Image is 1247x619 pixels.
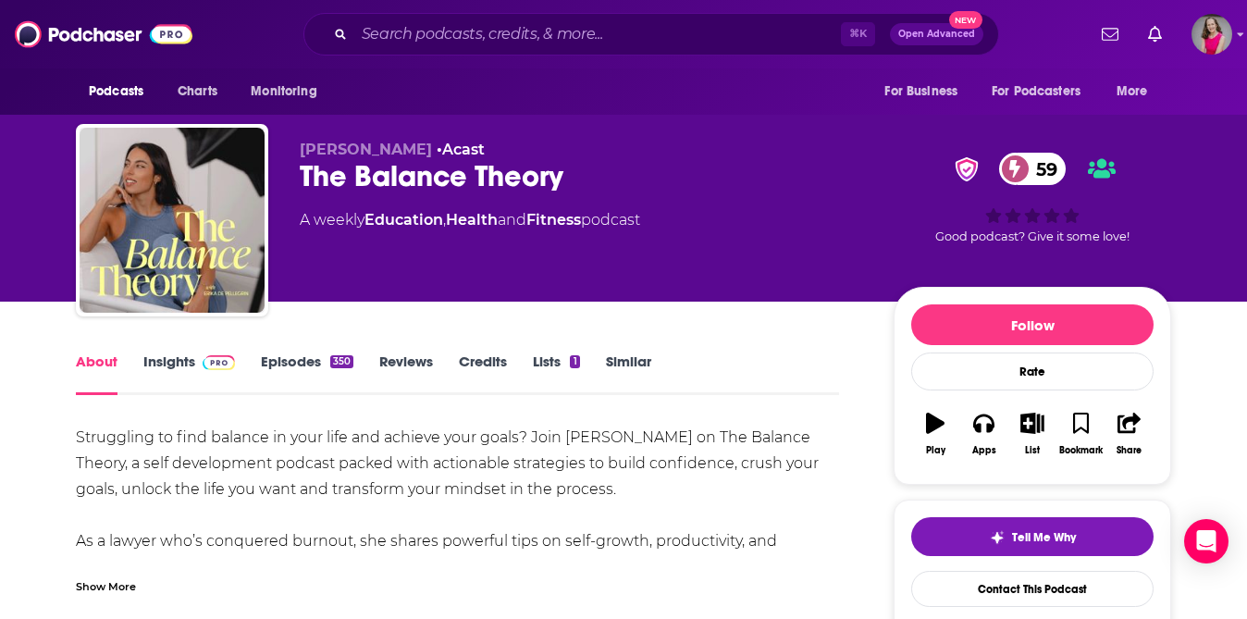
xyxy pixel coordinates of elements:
div: verified Badge59Good podcast? Give it some love! [894,141,1171,255]
span: [PERSON_NAME] [300,141,432,158]
a: Acast [442,141,485,158]
span: New [949,11,982,29]
span: • [437,141,485,158]
a: Reviews [379,353,433,395]
button: open menu [871,74,981,109]
img: Podchaser Pro [203,355,235,370]
span: Logged in as AmyRasdal [1191,14,1232,55]
span: 59 [1018,153,1067,185]
span: , [443,211,446,229]
button: Follow [911,304,1154,345]
a: Health [446,211,498,229]
a: Show notifications dropdown [1094,19,1126,50]
a: Contact This Podcast [911,571,1154,607]
img: User Profile [1191,14,1232,55]
a: Credits [459,353,507,395]
button: Share [1105,401,1154,467]
span: For Business [884,79,957,105]
img: tell me why sparkle [990,530,1005,545]
span: Podcasts [89,79,143,105]
a: InsightsPodchaser Pro [143,353,235,395]
span: ⌘ K [841,22,875,46]
button: open menu [238,74,340,109]
div: Rate [911,353,1154,390]
div: 1 [570,355,579,368]
img: verified Badge [949,157,984,181]
div: List [1025,445,1040,456]
a: Lists1 [533,353,579,395]
button: List [1008,401,1056,467]
a: Episodes350 [261,353,353,395]
a: Education [364,211,443,229]
div: Apps [972,445,996,456]
button: Bookmark [1056,401,1105,467]
a: Charts [166,74,228,109]
a: About [76,353,117,395]
div: Play [926,445,945,456]
span: Tell Me Why [1012,530,1076,545]
div: A weekly podcast [300,209,640,231]
div: 350 [330,355,353,368]
div: Share [1117,445,1142,456]
button: Open AdvancedNew [890,23,983,45]
button: Show profile menu [1191,14,1232,55]
span: Charts [178,79,217,105]
a: Similar [606,353,651,395]
img: The Balance Theory [80,128,265,313]
a: Fitness [526,211,581,229]
div: Search podcasts, credits, & more... [303,13,999,56]
span: For Podcasters [992,79,1080,105]
button: open menu [76,74,167,109]
span: Good podcast? Give it some love! [935,229,1130,243]
button: Play [911,401,959,467]
input: Search podcasts, credits, & more... [354,19,841,49]
span: Open Advanced [898,30,975,39]
button: tell me why sparkleTell Me Why [911,517,1154,556]
div: Open Intercom Messenger [1184,519,1228,563]
img: Podchaser - Follow, Share and Rate Podcasts [15,17,192,52]
div: Bookmark [1059,445,1103,456]
button: open menu [1104,74,1171,109]
button: open menu [980,74,1107,109]
span: and [498,211,526,229]
button: Apps [959,401,1007,467]
a: Show notifications dropdown [1141,19,1169,50]
span: Monitoring [251,79,316,105]
span: More [1117,79,1148,105]
a: 59 [999,153,1067,185]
